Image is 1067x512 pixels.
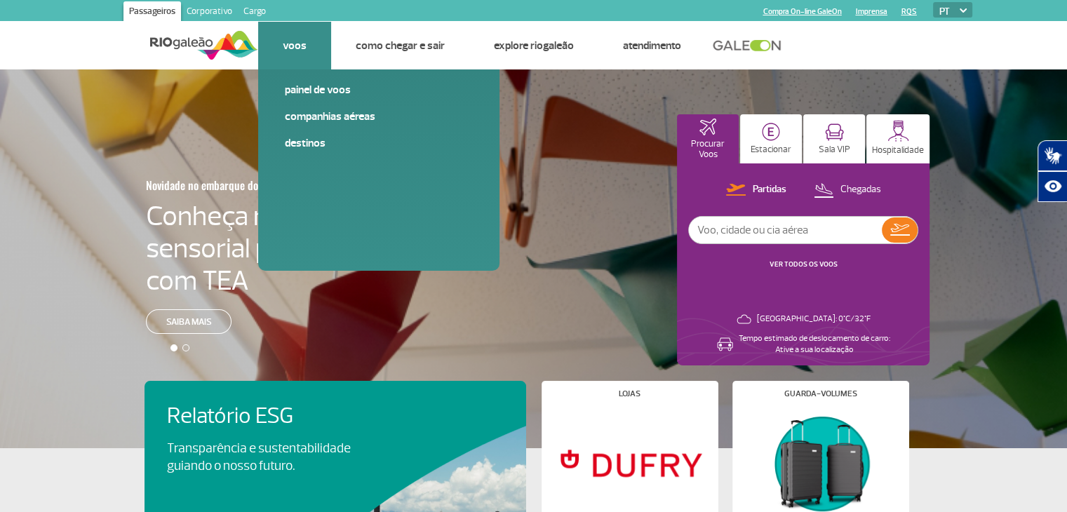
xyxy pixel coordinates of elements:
button: Partidas [722,181,791,199]
button: Chegadas [810,181,885,199]
p: Estacionar [751,144,791,155]
a: Compra On-line GaleOn [763,7,842,16]
button: Abrir tradutor de língua de sinais. [1038,140,1067,171]
p: Tempo estimado de deslocamento de carro: Ative a sua localização [739,333,890,356]
a: Saiba mais [146,309,231,334]
img: hospitality.svg [887,120,909,142]
h4: Lojas [619,390,640,398]
a: Corporativo [181,1,238,24]
a: Como chegar e sair [356,39,445,53]
p: Sala VIP [819,144,850,155]
a: Explore RIOgaleão [494,39,574,53]
p: Procurar Voos [684,139,732,160]
button: Procurar Voos [677,114,739,163]
h4: Relatório ESG [167,403,390,429]
a: Destinos [285,135,473,151]
h4: Guarda-volumes [784,390,857,398]
a: Painel de voos [285,82,473,97]
h3: Novidade no embarque doméstico [146,170,380,200]
a: Atendimento [623,39,681,53]
img: vipRoom.svg [825,123,844,141]
button: Sala VIP [803,114,865,163]
img: airplaneHomeActive.svg [699,119,716,135]
a: VER TODOS OS VOOS [770,260,838,269]
a: Voos [283,39,307,53]
button: VER TODOS OS VOOS [765,259,842,270]
button: Abrir recursos assistivos. [1038,171,1067,202]
img: carParkingHome.svg [762,123,780,141]
div: Plugin de acessibilidade da Hand Talk. [1038,140,1067,202]
a: RQS [901,7,917,16]
p: Chegadas [840,183,881,196]
p: Partidas [753,183,786,196]
a: Companhias Aéreas [285,109,473,124]
p: Transparência e sustentabilidade guiando o nosso futuro. [167,440,366,475]
p: Hospitalidade [872,145,924,156]
input: Voo, cidade ou cia aérea [689,217,882,243]
p: [GEOGRAPHIC_DATA]: 0°C/32°F [757,314,871,325]
a: Imprensa [856,7,887,16]
a: Relatório ESGTransparência e sustentabilidade guiando o nosso futuro. [167,403,504,475]
a: Cargo [238,1,271,24]
button: Estacionar [740,114,802,163]
h4: Conheça nossa sala sensorial para passageiros com TEA [146,200,449,297]
a: Passageiros [123,1,181,24]
button: Hospitalidade [866,114,930,163]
